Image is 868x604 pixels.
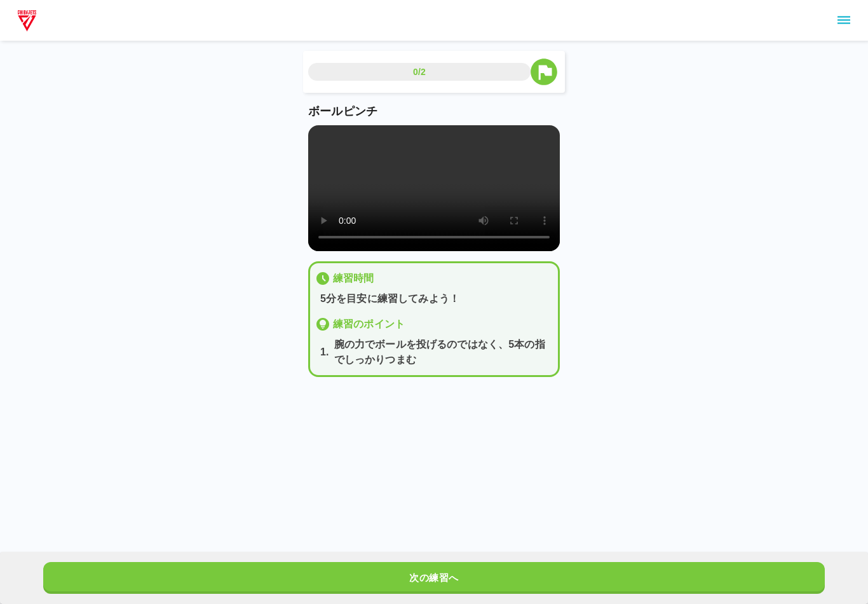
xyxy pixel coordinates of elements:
[334,337,553,367] p: 腕の力でボールを投げるのではなく、5本の指でしっかりつまむ
[833,10,855,31] button: sidemenu
[333,317,405,332] p: 練習のポイント
[320,291,553,306] p: 5分を目安に練習してみよう！
[43,562,824,594] button: 次の練習へ
[413,65,426,78] p: 0/2
[333,271,374,286] p: 練習時間
[15,8,39,33] img: dummy
[320,345,329,360] p: 1 .
[308,103,560,120] p: ボールピンチ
